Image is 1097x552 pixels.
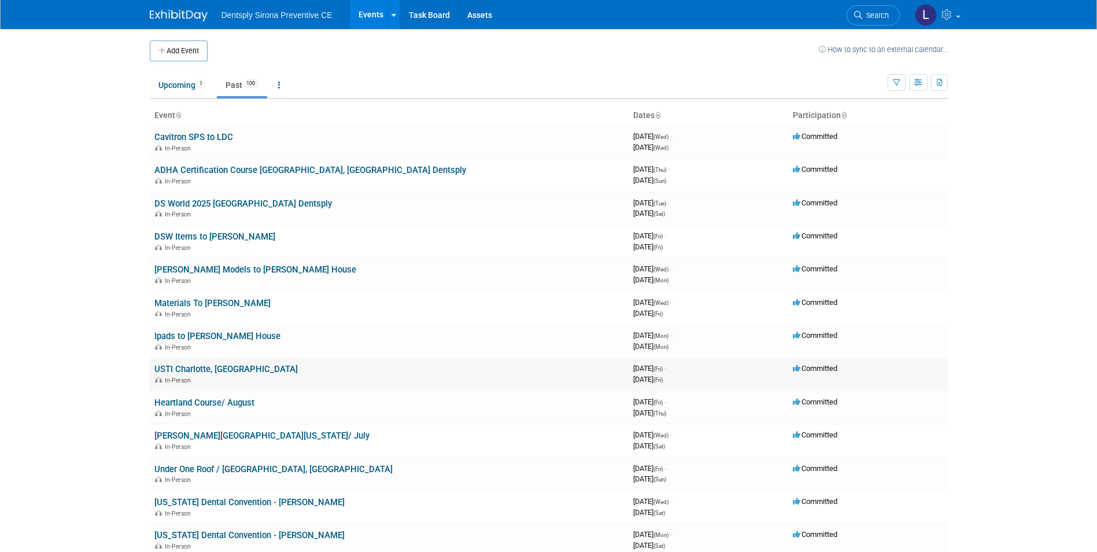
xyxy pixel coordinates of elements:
span: Committed [793,198,837,207]
span: In-Person [165,510,194,517]
span: [DATE] [633,430,672,439]
span: In-Person [165,178,194,185]
span: Committed [793,530,837,539]
span: [DATE] [633,331,672,340]
img: In-Person Event [155,476,162,482]
span: [DATE] [633,364,666,373]
a: [US_STATE] Dental Convention - [PERSON_NAME] [154,497,345,507]
span: Committed [793,264,837,273]
span: 100 [243,79,258,88]
a: DS World 2025 [GEOGRAPHIC_DATA] Dentsply [154,198,332,209]
span: Committed [793,298,837,307]
img: In-Person Event [155,244,162,250]
span: [DATE] [633,264,672,273]
span: Committed [793,231,837,240]
span: 1 [196,79,206,88]
span: (Wed) [653,145,668,151]
img: In-Person Event [155,443,162,449]
span: Committed [793,331,837,340]
span: - [670,430,672,439]
span: [DATE] [633,242,663,251]
span: - [670,264,672,273]
span: (Sat) [653,211,665,217]
span: [DATE] [633,342,668,351]
a: Sort by Start Date [655,111,660,120]
span: (Fri) [653,233,663,240]
span: [DATE] [633,530,672,539]
a: Sort by Participation Type [841,111,847,120]
span: In-Person [165,344,194,351]
img: In-Person Event [155,277,162,283]
span: Committed [793,464,837,473]
a: Heartland Course/ August [154,398,254,408]
span: [DATE] [633,497,672,506]
span: - [670,331,672,340]
span: In-Person [165,244,194,252]
span: [DATE] [633,508,665,517]
span: [DATE] [633,231,666,240]
a: [PERSON_NAME] Models to [PERSON_NAME] House [154,264,356,275]
a: USTI Charlotte, [GEOGRAPHIC_DATA] [154,364,298,374]
span: Dentsply Sirona Preventive CE [221,10,333,20]
span: - [670,298,672,307]
span: - [668,165,670,174]
span: (Sat) [653,543,665,549]
span: In-Person [165,443,194,451]
img: In-Person Event [155,543,162,549]
a: DSW Items to [PERSON_NAME] [154,231,275,242]
span: (Wed) [653,134,668,140]
span: - [670,497,672,506]
a: Search [847,5,900,25]
th: Event [150,106,629,126]
span: [DATE] [633,298,672,307]
img: Lindsey Stutz [915,4,937,26]
button: Add Event [150,41,208,61]
a: Materials To [PERSON_NAME] [154,298,271,308]
span: [DATE] [633,309,663,318]
th: Dates [629,106,788,126]
span: (Mon) [653,277,668,284]
span: Committed [793,430,837,439]
span: [DATE] [633,209,665,218]
span: (Sat) [653,510,665,516]
a: [US_STATE] Dental Convention - [PERSON_NAME] [154,530,345,540]
span: In-Person [165,211,194,218]
span: [DATE] [633,375,663,384]
span: Committed [793,398,837,406]
span: (Wed) [653,300,668,306]
span: In-Person [165,543,194,550]
a: Upcoming1 [150,74,215,96]
a: [PERSON_NAME][GEOGRAPHIC_DATA][US_STATE]/ July [154,430,370,441]
th: Participation [788,106,948,126]
img: In-Person Event [155,145,162,150]
span: - [664,231,666,240]
span: In-Person [165,311,194,318]
span: In-Person [165,476,194,484]
a: Sort by Event Name [175,111,181,120]
span: Committed [793,165,837,174]
span: [DATE] [633,198,670,207]
span: (Sun) [653,178,666,184]
img: In-Person Event [155,344,162,349]
span: (Wed) [653,432,668,439]
span: [DATE] [633,398,666,406]
span: [DATE] [633,474,666,483]
a: ADHA Certification Course [GEOGRAPHIC_DATA], [GEOGRAPHIC_DATA] Dentsply [154,165,466,175]
a: Past100 [217,74,267,96]
span: (Mon) [653,532,668,538]
img: In-Person Event [155,410,162,416]
a: Cavitron SPS to LDC [154,132,233,142]
span: In-Person [165,145,194,152]
span: [DATE] [633,275,668,284]
span: Search [862,11,889,20]
a: How to sync to an external calendar... [819,45,948,54]
span: [DATE] [633,143,668,152]
span: [DATE] [633,409,666,417]
span: (Mon) [653,344,668,350]
span: - [670,530,672,539]
span: - [664,364,666,373]
span: - [668,198,670,207]
span: (Tue) [653,200,666,207]
span: (Thu) [653,167,666,173]
img: In-Person Event [155,211,162,216]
